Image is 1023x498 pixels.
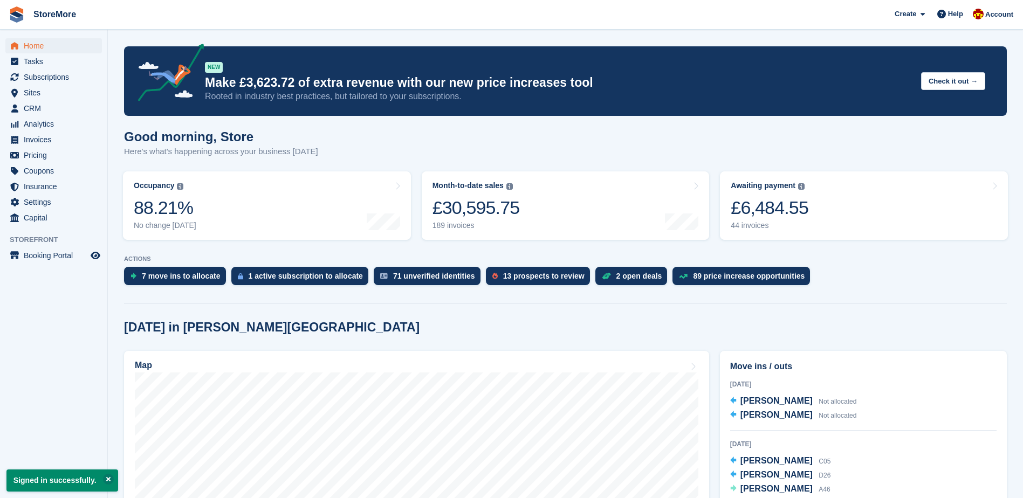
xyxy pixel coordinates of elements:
span: Settings [24,195,88,210]
span: [PERSON_NAME] [740,456,813,465]
img: price-adjustments-announcement-icon-8257ccfd72463d97f412b2fc003d46551f7dbcb40ab6d574587a9cd5c0d94... [129,44,204,105]
a: Awaiting payment £6,484.55 44 invoices [720,171,1008,240]
a: [PERSON_NAME] D26 [730,468,831,482]
a: menu [5,148,102,163]
img: active_subscription_to_allocate_icon-d502201f5373d7db506a760aba3b589e785aa758c864c3986d89f69b8ff3... [238,273,243,280]
div: [DATE] [730,379,997,389]
span: C05 [819,458,830,465]
button: Check it out → [921,72,985,90]
img: icon-info-grey-7440780725fd019a000dd9b08b2336e03edf1995a4989e88bcd33f0948082b44.svg [798,183,805,190]
a: Occupancy 88.21% No change [DATE] [123,171,411,240]
a: [PERSON_NAME] A46 [730,482,830,496]
img: icon-info-grey-7440780725fd019a000dd9b08b2336e03edf1995a4989e88bcd33f0948082b44.svg [177,183,183,190]
div: £30,595.75 [432,197,520,219]
div: 44 invoices [731,221,808,230]
p: ACTIONS [124,255,1007,262]
a: menu [5,163,102,178]
div: £6,484.55 [731,197,808,219]
img: stora-icon-8386f47178a22dfd0bd8f6a31ec36ba5ce8667c1dd55bd0f319d3a0aa187defe.svg [9,6,25,23]
a: menu [5,179,102,194]
span: A46 [819,486,830,493]
div: 2 open deals [616,272,662,280]
span: Capital [24,210,88,225]
span: CRM [24,101,88,116]
a: 89 price increase opportunities [672,267,815,290]
img: Store More Team [973,9,984,19]
div: NEW [205,62,223,73]
span: Booking Portal [24,248,88,263]
h2: [DATE] in [PERSON_NAME][GEOGRAPHIC_DATA] [124,320,420,335]
img: move_ins_to_allocate_icon-fdf77a2bb77ea45bf5b3d319d69a93e2d87916cf1d5bf7949dd705db3b84f3ca.svg [131,273,136,279]
span: [PERSON_NAME] [740,484,813,493]
a: StoreMore [29,5,80,23]
span: [PERSON_NAME] [740,396,813,405]
a: 2 open deals [595,267,673,290]
div: 89 price increase opportunities [693,272,805,280]
div: No change [DATE] [134,221,196,230]
a: menu [5,210,102,225]
a: 1 active subscription to allocate [231,267,374,290]
a: Preview store [89,249,102,262]
div: 71 unverified identities [393,272,475,280]
div: Month-to-date sales [432,181,504,190]
div: [DATE] [730,439,997,449]
a: menu [5,54,102,69]
span: Pricing [24,148,88,163]
a: 7 move ins to allocate [124,267,231,290]
span: [PERSON_NAME] [740,470,813,479]
img: verify_identity-adf6edd0f0f0b5bbfe63781bf79b02c33cf7c696d77639b501bdc392416b5a36.svg [380,273,388,279]
div: 7 move ins to allocate [142,272,221,280]
span: Invoices [24,132,88,147]
div: Awaiting payment [731,181,795,190]
span: Home [24,38,88,53]
a: menu [5,116,102,132]
div: Occupancy [134,181,174,190]
span: Not allocated [819,398,856,405]
span: [PERSON_NAME] [740,410,813,419]
a: menu [5,101,102,116]
span: Tasks [24,54,88,69]
p: Signed in successfully. [6,469,118,492]
a: menu [5,195,102,210]
div: 13 prospects to review [503,272,585,280]
img: deal-1b604bf984904fb50ccaf53a9ad4b4a5d6e5aea283cecdc64d6e3604feb123c2.svg [602,272,611,280]
a: menu [5,38,102,53]
span: Create [895,9,916,19]
a: menu [5,70,102,85]
h2: Map [135,361,152,370]
a: [PERSON_NAME] C05 [730,454,831,468]
img: prospect-51fa495bee0391a8d652442698ab0144808aea92771e9ea1ae160a38d050c398.svg [492,273,498,279]
a: Month-to-date sales £30,595.75 189 invoices [422,171,710,240]
a: [PERSON_NAME] Not allocated [730,395,857,409]
a: [PERSON_NAME] Not allocated [730,409,857,423]
a: 71 unverified identities [374,267,486,290]
span: Subscriptions [24,70,88,85]
span: D26 [819,472,830,479]
div: 1 active subscription to allocate [249,272,363,280]
span: Storefront [10,234,107,245]
img: price_increase_opportunities-93ffe204e8149a01c8c9dc8f82e8f89637d9d84a8eef4429ea346261dce0b2c0.svg [679,274,688,279]
span: Analytics [24,116,88,132]
a: menu [5,85,102,100]
span: Not allocated [819,412,856,419]
div: 88.21% [134,197,196,219]
a: menu [5,248,102,263]
h2: Move ins / outs [730,360,997,373]
span: Account [985,9,1013,20]
a: menu [5,132,102,147]
span: Sites [24,85,88,100]
span: Help [948,9,963,19]
div: 189 invoices [432,221,520,230]
h1: Good morning, Store [124,129,318,144]
span: Insurance [24,179,88,194]
img: icon-info-grey-7440780725fd019a000dd9b08b2336e03edf1995a4989e88bcd33f0948082b44.svg [506,183,513,190]
p: Rooted in industry best practices, but tailored to your subscriptions. [205,91,912,102]
a: 13 prospects to review [486,267,595,290]
span: Coupons [24,163,88,178]
p: Make £3,623.72 of extra revenue with our new price increases tool [205,75,912,91]
p: Here's what's happening across your business [DATE] [124,146,318,158]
